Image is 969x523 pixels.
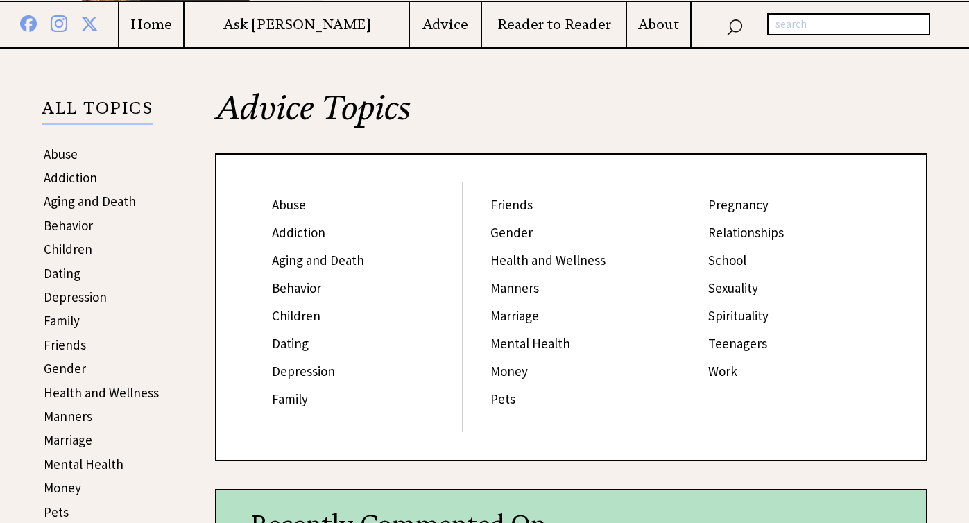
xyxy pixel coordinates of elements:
[708,335,767,352] a: Teenagers
[490,363,528,379] a: Money
[272,196,306,213] a: Abuse
[44,336,86,353] a: Friends
[44,193,136,209] a: Aging and Death
[482,16,626,33] a: Reader to Reader
[44,169,97,186] a: Addiction
[272,280,321,296] a: Behavior
[44,431,92,448] a: Marriage
[44,479,81,496] a: Money
[44,146,78,162] a: Abuse
[272,224,325,241] a: Addiction
[215,91,927,153] h2: Advice Topics
[708,196,769,213] a: Pregnancy
[708,252,746,268] a: School
[708,224,784,241] a: Relationships
[410,16,480,33] a: Advice
[272,335,309,352] a: Dating
[185,16,409,33] a: Ask [PERSON_NAME]
[490,307,539,324] a: Marriage
[490,196,533,213] a: Friends
[44,384,159,401] a: Health and Wellness
[44,456,123,472] a: Mental Health
[767,13,930,35] input: search
[708,363,737,379] a: Work
[44,241,92,257] a: Children
[44,408,92,425] a: Manners
[490,335,570,352] a: Mental Health
[490,391,515,407] a: Pets
[44,265,80,282] a: Dating
[51,12,67,32] img: instagram%20blue.png
[272,307,320,324] a: Children
[44,504,69,520] a: Pets
[272,391,308,407] a: Family
[708,280,758,296] a: Sexuality
[44,217,93,234] a: Behavior
[42,101,153,124] p: ALL TOPICS
[627,16,690,33] a: About
[44,289,107,305] a: Depression
[272,252,364,268] a: Aging and Death
[272,363,335,379] a: Depression
[708,307,769,324] a: Spirituality
[490,252,606,268] a: Health and Wellness
[81,13,98,32] img: x%20blue.png
[44,360,86,377] a: Gender
[44,312,80,329] a: Family
[490,224,533,241] a: Gender
[490,280,539,296] a: Manners
[726,16,743,36] img: search_nav.png
[20,12,37,32] img: facebook%20blue.png
[119,16,183,33] a: Home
